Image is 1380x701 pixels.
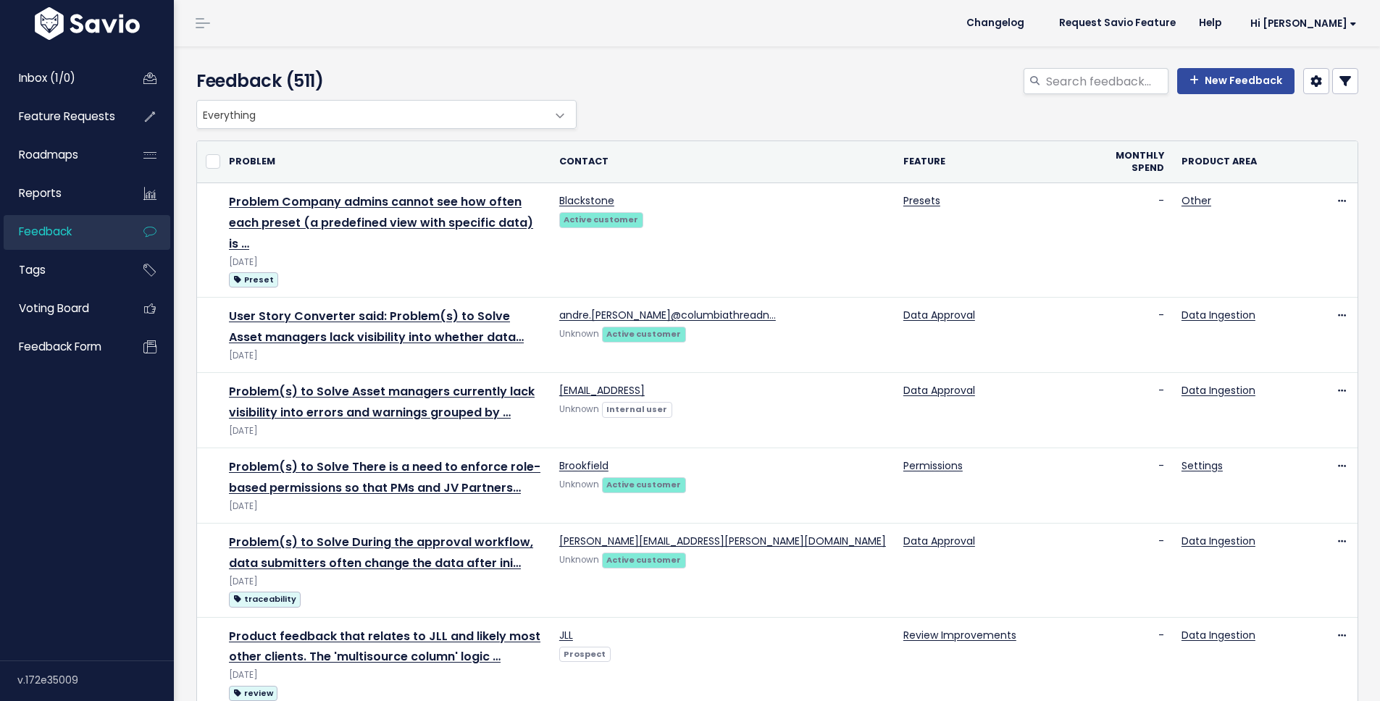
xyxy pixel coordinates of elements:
span: Unknown [559,479,599,490]
a: Problem(s) to Solve During the approval workflow, data submitters often change the data after ini… [229,534,533,571]
a: Problem(s) to Solve There is a need to enforce role-based permissions so that PMs and JV Partners… [229,458,540,496]
span: Inbox (1/0) [19,70,75,85]
a: Feedback form [4,330,120,364]
a: Review Improvements [903,628,1016,642]
span: Changelog [966,18,1024,28]
span: Unknown [559,328,599,340]
span: review [229,686,277,701]
a: Roadmaps [4,138,120,172]
th: Product Area [1173,141,1300,183]
a: Tags [4,253,120,287]
span: Roadmaps [19,147,78,162]
div: [DATE] [229,255,542,270]
span: Everything [196,100,577,129]
span: Feedback [19,224,72,239]
a: Help [1187,12,1233,34]
a: JLL [559,628,573,642]
strong: Internal user [606,403,667,415]
a: Active customer [559,211,643,226]
strong: Prospect [564,648,606,660]
span: Preset [229,272,278,287]
span: traceability [229,592,301,607]
div: v.172e35009 [17,661,174,699]
a: Preset [229,270,278,288]
a: [PERSON_NAME][EMAIL_ADDRESS][PERSON_NAME][DOMAIN_NAME] [559,534,886,548]
th: Feature [895,141,1096,183]
img: logo-white.9d6f32f41409.svg [31,7,143,40]
a: Problem Company admins cannot see how often each preset (a predefined view with specific data) is … [229,193,533,252]
a: Data Approval [903,534,975,548]
input: Search feedback... [1045,68,1168,94]
a: Data Ingestion [1182,628,1255,642]
td: - [1096,183,1173,298]
th: Problem [220,141,551,183]
a: Presets [903,193,940,208]
a: Product feedback that relates to JLL and likely most other clients. The 'multisource column' logic … [229,628,540,666]
a: Internal user [602,401,672,416]
h4: Feedback (511) [196,68,569,94]
a: andre.[PERSON_NAME]@columbiathreadn… [559,308,776,322]
a: New Feedback [1177,68,1295,94]
strong: Active customer [606,328,681,340]
a: Brookfield [559,458,609,473]
span: Reports [19,185,62,201]
a: Settings [1182,458,1223,473]
div: [DATE] [229,574,542,589]
div: [DATE] [229,424,542,439]
strong: Active customer [606,479,681,490]
th: Contact [551,141,895,183]
a: Permissions [903,458,963,473]
span: Voting Board [19,301,89,316]
span: Feedback form [19,339,101,354]
a: Data Ingestion [1182,308,1255,322]
div: [DATE] [229,348,542,364]
a: Blackstone [559,193,614,208]
a: Feature Requests [4,100,120,133]
div: [DATE] [229,668,542,683]
span: Everything [197,101,547,128]
a: Request Savio Feature [1047,12,1187,34]
a: Inbox (1/0) [4,62,120,95]
a: Data Approval [903,383,975,398]
div: [DATE] [229,499,542,514]
a: Active customer [602,477,686,491]
a: Problem(s) to Solve Asset managers currently lack visibility into errors and warnings grouped by … [229,383,535,421]
a: Feedback [4,215,120,248]
span: Unknown [559,554,599,566]
a: Data Approval [903,308,975,322]
td: - [1096,298,1173,373]
td: - [1096,448,1173,524]
a: Hi [PERSON_NAME] [1233,12,1368,35]
td: - [1096,373,1173,448]
th: Monthly spend [1096,141,1173,183]
a: Data Ingestion [1182,383,1255,398]
span: Tags [19,262,46,277]
span: Hi [PERSON_NAME] [1250,18,1357,29]
a: Prospect [559,646,611,660]
td: - [1096,524,1173,617]
a: User Story Converter said: Problem(s) to Solve Asset managers lack visibility into whether data… [229,308,524,345]
a: Active customer [602,326,686,340]
a: Data Ingestion [1182,534,1255,548]
a: [EMAIL_ADDRESS] [559,383,645,398]
a: Reports [4,177,120,210]
a: traceability [229,589,301,608]
strong: Active customer [606,554,681,566]
a: Voting Board [4,292,120,325]
span: Feature Requests [19,109,115,124]
span: Unknown [559,403,599,415]
strong: Active customer [564,214,638,225]
a: Other [1182,193,1211,208]
a: Active customer [602,552,686,566]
